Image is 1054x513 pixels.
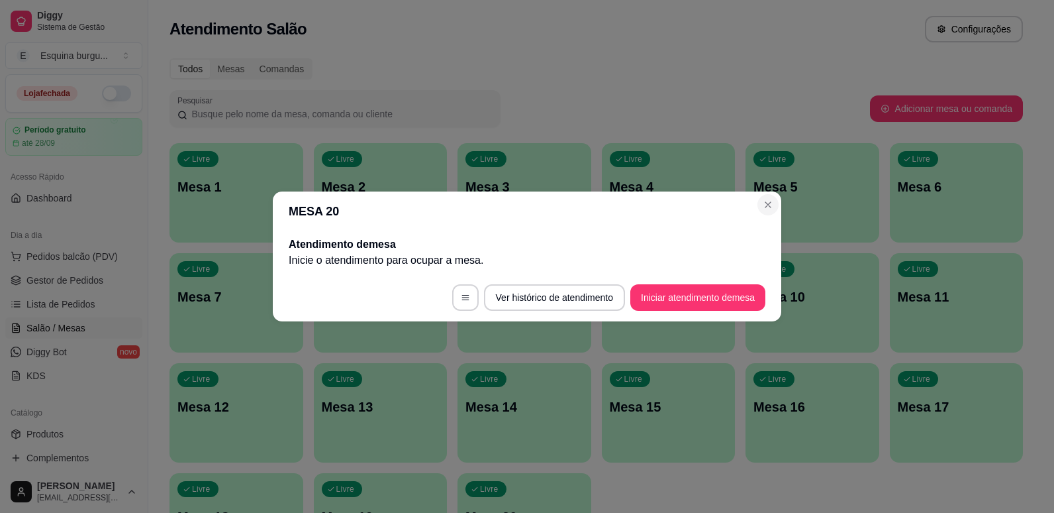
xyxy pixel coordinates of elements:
[289,237,765,253] h2: Atendimento de mesa
[484,284,625,311] button: Ver histórico de atendimento
[630,284,765,311] button: Iniciar atendimento demesa
[757,194,779,215] button: Close
[289,253,765,268] p: Inicie o atendimento para ocupar a mesa .
[273,192,781,231] header: MESA 20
